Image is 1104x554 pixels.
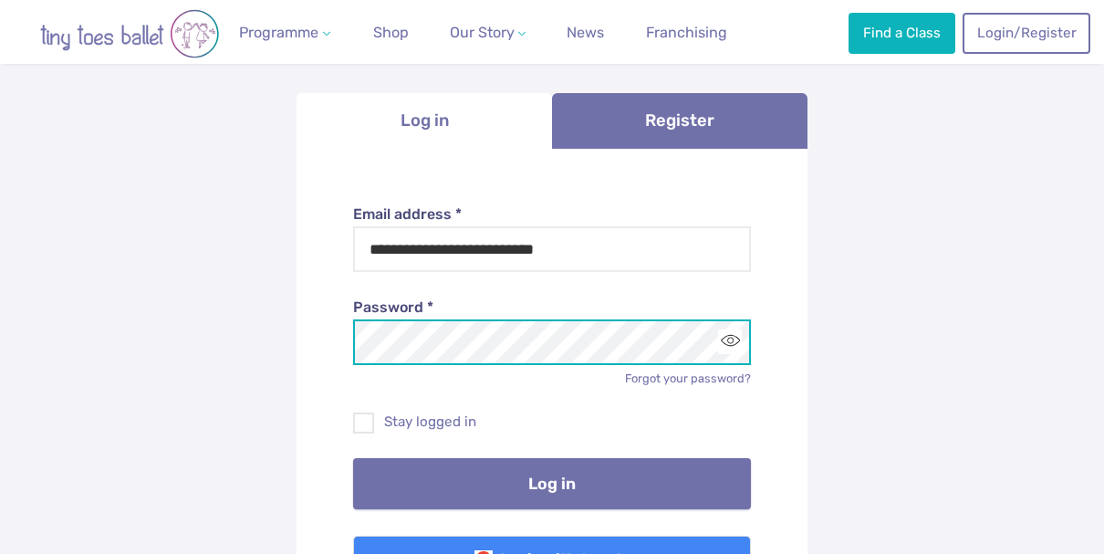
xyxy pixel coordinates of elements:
[718,329,743,354] button: Toggle password visibility
[232,15,338,51] a: Programme
[559,15,611,51] a: News
[442,15,533,51] a: Our Story
[625,371,751,385] a: Forgot your password?
[20,9,239,58] img: tiny toes ballet
[849,13,954,53] a: Find a Class
[450,24,515,41] span: Our Story
[366,15,416,51] a: Shop
[646,24,727,41] span: Franchising
[353,458,752,509] button: Log in
[353,298,752,318] label: Password *
[552,93,807,149] a: Register
[567,24,604,41] span: News
[373,24,409,41] span: Shop
[963,13,1090,53] a: Login/Register
[239,24,318,41] span: Programme
[353,413,752,432] label: Stay logged in
[639,15,734,51] a: Franchising
[353,204,752,225] label: Email address *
